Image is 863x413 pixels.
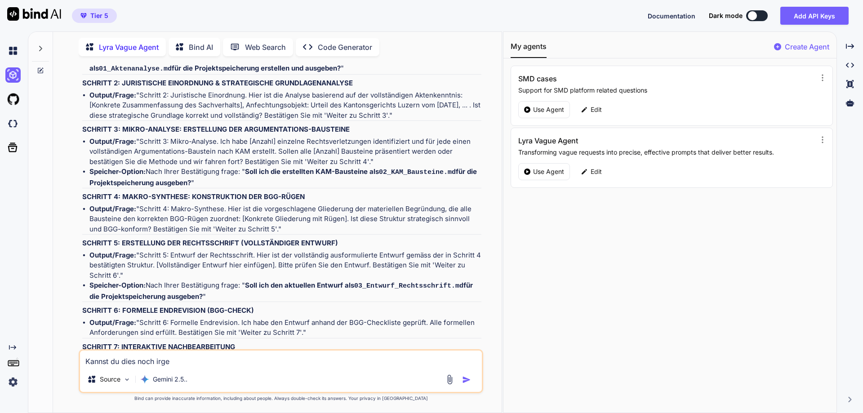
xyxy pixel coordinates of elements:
button: Add API Keys [780,7,849,25]
strong: SCHRITT 6: FORMELLE ENDREVISION (BGG-CHECK) [82,306,254,315]
strong: Output/Frage: [89,204,136,213]
img: darkCloudIdeIcon [5,116,21,131]
img: premium [80,13,87,18]
strong: Soll ich die erstellten KAM-Bausteine als für die Projektspeicherung ausgeben? [89,167,477,187]
strong: SCHRITT 7: INTERAKTIVE NACHBEARBEITUNG [82,342,235,351]
span: Tier 5 [90,11,108,20]
strong: Speicher-Option: [89,167,146,176]
strong: Soll ich eine Zusammenfassung der Aktenanalyse als für die Projektspeicherung erstellen und ausge... [89,53,409,72]
h3: Lyra Vague Agent [518,135,724,146]
strong: SCHRITT 3: MIKRO-ANALYSE: ERSTELLUNG DER ARGUMENTATIONS-BAUSTEINE [82,125,350,133]
img: ai-studio [5,67,21,83]
span: Documentation [648,12,695,20]
p: Edit [591,167,602,176]
strong: Output/Frage: [89,318,136,327]
p: Lyra Vague Agent [99,42,159,53]
strong: Soll ich den aktuellen Entwurf als für die Projektspeicherung ausgeben? [89,281,473,301]
p: Transforming vague requests into precise, effective prompts that deliver better results. [518,148,812,157]
img: Pick Models [123,376,131,383]
li: Nach Ihrer Bestätigung frage: " " [89,53,481,74]
li: "Schritt 2: Juristische Einordnung. Hier ist die Analyse basierend auf der vollständigen Aktenken... [89,90,481,121]
p: Edit [591,105,602,114]
p: Support for SMD platform related questions [518,86,812,95]
strong: SCHRITT 4: MAKRO-SYNTHESE: KONSTRUKTION DER BGG-RÜGEN [82,192,305,201]
img: attachment [445,374,455,385]
img: Gemini 2.5 Pro [140,375,149,384]
textarea: Kannst du dies noch irge [80,351,482,367]
li: "Schritt 6: Formelle Endrevision. Ich habe den Entwurf anhand der BGG-Checkliste geprüft. Alle fo... [89,318,481,338]
button: My agents [511,41,547,58]
p: Web Search [245,42,286,53]
p: Bind can provide inaccurate information, including about people. Always double-check its answers.... [79,395,483,402]
code: 01_Aktenanalyse.md [99,65,172,73]
button: Documentation [648,11,695,21]
strong: Output/Frage: [89,251,136,259]
p: Create Agent [785,41,829,52]
img: settings [5,374,21,390]
strong: Output/Frage: [89,91,136,99]
p: Use Agent [533,167,564,176]
code: 03_Entwurf_Rechtsschrift.md [354,282,463,290]
span: Dark mode [709,11,743,20]
strong: Output/Frage: [89,137,136,146]
img: Bind AI [7,7,61,21]
img: githubLight [5,92,21,107]
p: Bind AI [189,42,213,53]
p: Use Agent [533,105,564,114]
code: 02_KAM_Bausteine.md [379,169,456,176]
img: chat [5,43,21,58]
strong: SCHRITT 2: JURISTISCHE EINORDNUNG & STRATEGISCHE GRUNDLAGENANALYSE [82,79,353,87]
p: Code Generator [318,42,372,53]
img: icon [462,375,471,384]
li: "Schritt 5: Entwurf der Rechtsschrift. Hier ist der vollständig ausformulierte Entwurf gemäss der... [89,250,481,281]
strong: Speicher-Option: [89,281,146,289]
p: Gemini 2.5.. [153,375,187,384]
li: "Schritt 3: Mikro-Analyse. Ich habe [Anzahl] einzelne Rechtsverletzungen identifiziert und für je... [89,137,481,167]
h3: SMD cases [518,73,724,84]
li: Nach Ihrer Bestätigung frage: " " [89,167,481,188]
p: Source [100,375,120,384]
button: premiumTier 5 [72,9,117,23]
li: "Schritt 4: Makro-Synthese. Hier ist die vorgeschlagene Gliederung der materiellen Begründung, di... [89,204,481,235]
li: Nach Ihrer Bestätigung frage: " " [89,280,481,302]
strong: SCHRITT 5: ERSTELLUNG DER RECHTSSCHRIFT (VOLLSTÄNDIGER ENTWURF) [82,239,338,247]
